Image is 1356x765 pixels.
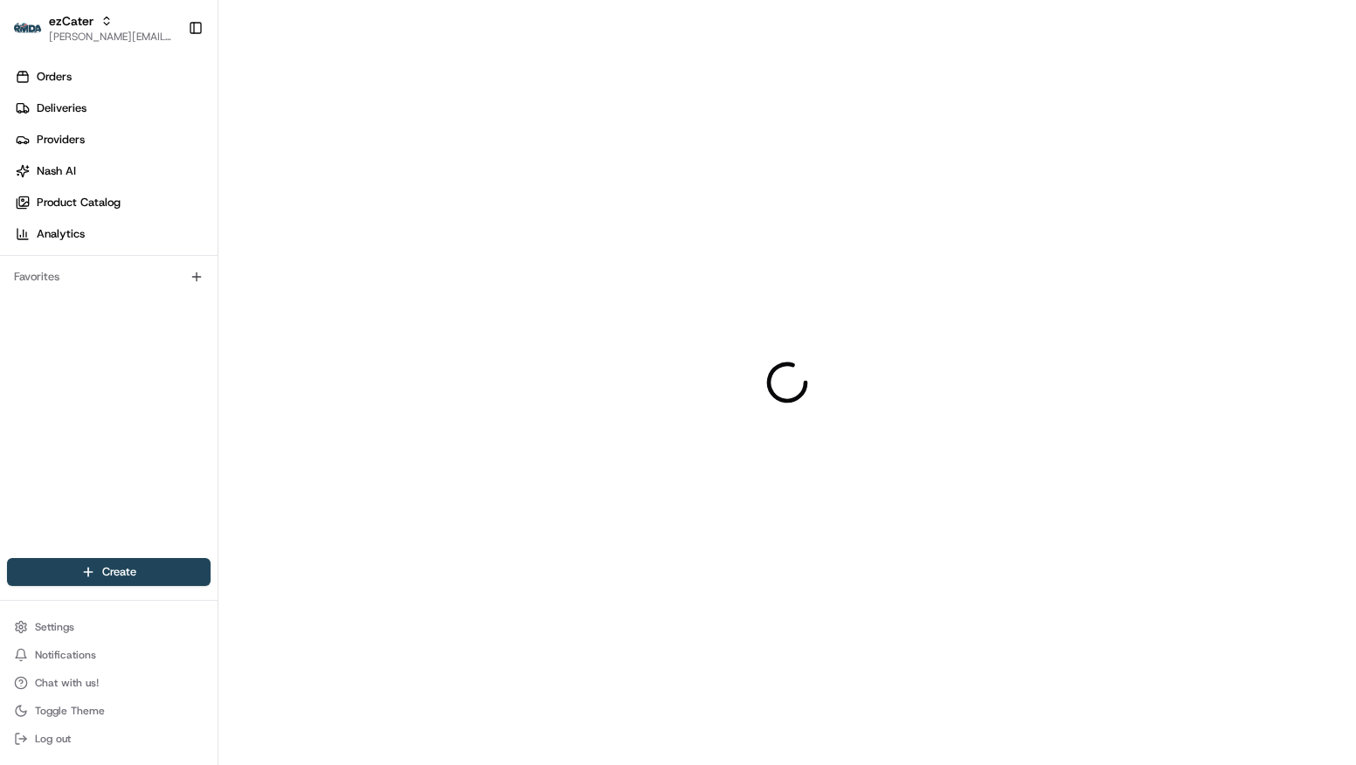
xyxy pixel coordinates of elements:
[7,7,181,49] button: ezCaterezCater[PERSON_NAME][EMAIL_ADDRESS][DOMAIN_NAME]
[7,157,218,185] a: Nash AI
[102,564,136,580] span: Create
[35,676,99,690] span: Chat with us!
[35,648,96,662] span: Notifications
[14,23,42,34] img: ezCater
[37,163,76,179] span: Nash AI
[37,69,72,85] span: Orders
[7,63,218,91] a: Orders
[49,12,93,30] button: ezCater
[35,732,71,746] span: Log out
[7,671,211,695] button: Chat with us!
[37,226,85,242] span: Analytics
[49,30,174,44] button: [PERSON_NAME][EMAIL_ADDRESS][DOMAIN_NAME]
[37,195,121,210] span: Product Catalog
[7,220,218,248] a: Analytics
[35,704,105,718] span: Toggle Theme
[7,263,211,291] div: Favorites
[7,727,211,751] button: Log out
[7,615,211,639] button: Settings
[7,699,211,723] button: Toggle Theme
[37,100,86,116] span: Deliveries
[37,132,85,148] span: Providers
[7,643,211,667] button: Notifications
[7,189,218,217] a: Product Catalog
[7,558,211,586] button: Create
[7,94,218,122] a: Deliveries
[35,620,74,634] span: Settings
[7,126,218,154] a: Providers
